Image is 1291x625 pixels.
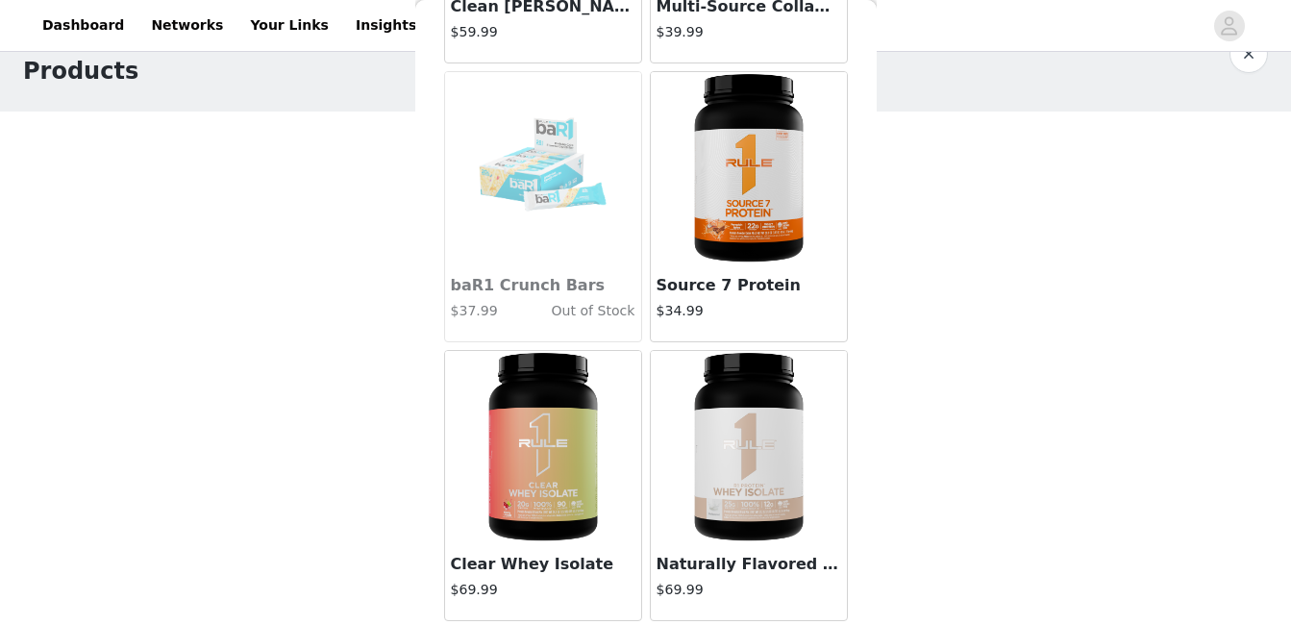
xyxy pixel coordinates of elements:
[451,301,512,321] h4: $37.99
[447,351,639,543] img: Clear Whey Isolate
[657,580,841,600] h4: $69.99
[139,4,235,47] a: Networks
[653,72,845,264] img: Source 7 Protein
[344,4,428,47] a: Insights
[479,72,607,264] img: baR1 Crunch Bars
[31,4,136,47] a: Dashboard
[657,274,841,297] h3: Source 7 Protein
[23,54,138,88] h1: Products
[451,553,635,576] h3: Clear Whey Isolate
[657,301,841,321] h4: $34.99
[451,274,635,297] h3: baR1 Crunch Bars
[657,553,841,576] h3: Naturally Flavored R1 Protein Whey Isolate
[653,351,845,543] img: Naturally Flavored R1 Protein Whey Isolate
[512,301,635,321] h4: Out of Stock
[238,4,340,47] a: Your Links
[1220,11,1238,41] div: avatar
[451,580,635,600] h4: $69.99
[657,22,841,42] h4: $39.99
[451,22,635,42] h4: $59.99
